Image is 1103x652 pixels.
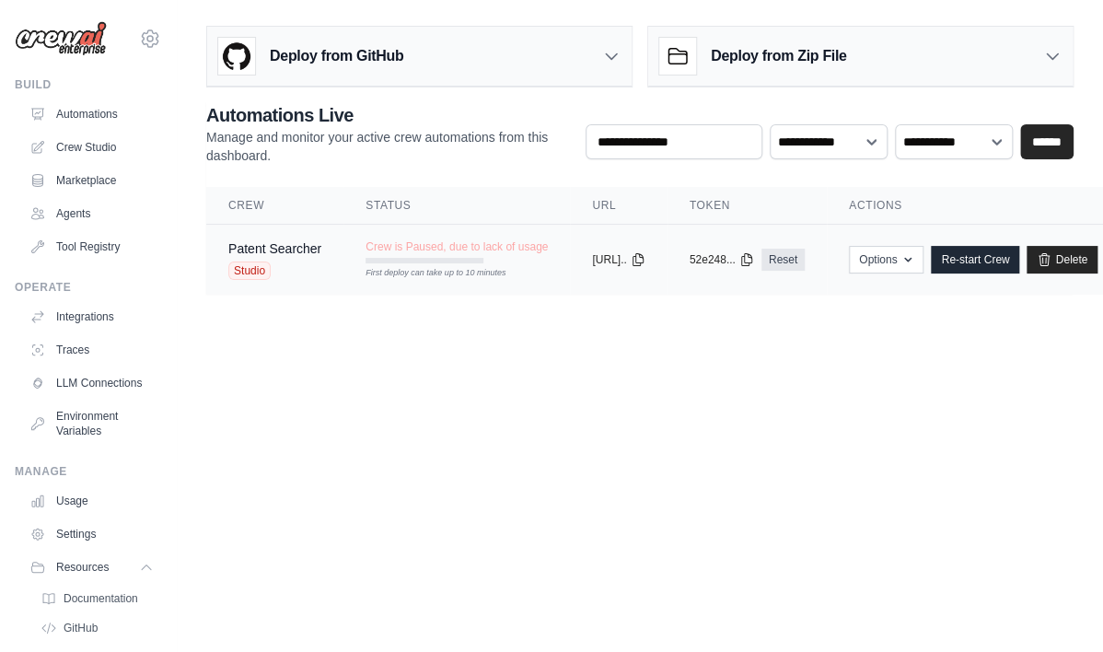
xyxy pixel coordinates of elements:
[56,560,109,575] span: Resources
[218,38,255,75] img: GitHub Logo
[228,262,271,280] span: Studio
[206,187,343,225] th: Crew
[15,280,161,295] div: Operate
[22,133,161,162] a: Crew Studio
[570,187,667,225] th: URL
[761,249,805,271] a: Reset
[668,187,827,225] th: Token
[711,45,846,67] h3: Deploy from Zip File
[33,586,161,611] a: Documentation
[22,519,161,549] a: Settings
[206,128,571,165] p: Manage and monitor your active crew automations from this dashboard.
[366,239,548,254] span: Crew is Paused, due to lack of usage
[22,199,161,228] a: Agents
[22,402,161,446] a: Environment Variables
[206,102,571,128] h2: Automations Live
[22,553,161,582] button: Resources
[22,368,161,398] a: LLM Connections
[22,335,161,365] a: Traces
[22,232,161,262] a: Tool Registry
[64,591,138,606] span: Documentation
[931,246,1019,274] a: Re-start Crew
[22,99,161,129] a: Automations
[15,21,107,56] img: Logo
[15,77,161,92] div: Build
[690,252,754,267] button: 52e248...
[366,267,483,280] div: First deploy can take up to 10 minutes
[1011,564,1103,652] iframe: Chat Widget
[64,621,98,635] span: GitHub
[1027,246,1097,274] a: Delete
[228,241,321,256] a: Patent Searcher
[343,187,570,225] th: Status
[849,246,923,274] button: Options
[22,486,161,516] a: Usage
[270,45,403,67] h3: Deploy from GitHub
[33,615,161,641] a: GitHub
[22,302,161,332] a: Integrations
[15,464,161,479] div: Manage
[22,166,161,195] a: Marketplace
